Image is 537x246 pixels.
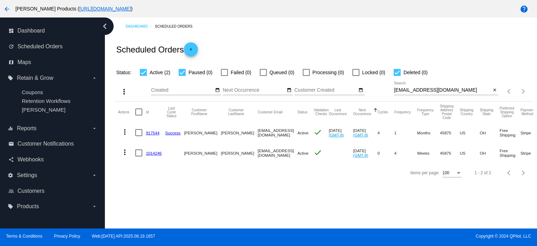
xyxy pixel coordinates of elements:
i: email [8,141,14,147]
mat-icon: date_range [287,87,292,93]
i: local_offer [8,204,13,209]
span: Queued (0) [270,68,294,77]
button: Change sorting for CustomerFirstName [184,108,214,116]
i: local_offer [8,75,13,81]
mat-icon: help [520,5,528,13]
button: Change sorting for CustomerEmail [258,110,282,114]
a: Dashboard [126,21,155,32]
span: Active [298,151,309,155]
span: Maps [17,59,31,65]
mat-cell: [PERSON_NAME] [221,143,258,163]
a: [URL][DOMAIN_NAME] [79,6,131,12]
span: Reports [17,125,36,132]
i: share [8,157,14,162]
a: Scheduled Orders [155,21,199,32]
a: (GMT-8) [329,133,344,137]
a: 1014246 [146,151,162,155]
mat-cell: [DATE] [353,122,378,143]
a: update Scheduled Orders [8,41,97,52]
button: Next page [516,84,530,98]
span: Failed (0) [231,68,251,77]
mat-icon: check [314,148,322,157]
button: Change sorting for LastOccurrenceUtc [329,108,347,116]
h2: Scheduled Orders [116,42,198,56]
div: 1 - 2 of 2 [474,170,491,175]
button: Change sorting for PaymentMethod.Type [521,108,534,116]
a: Retention Workflows [22,98,70,104]
button: Change sorting for LastProcessingCycleId [165,106,178,118]
i: arrow_drop_down [92,204,97,209]
mat-cell: 4 [378,122,394,143]
button: Change sorting for Frequency [394,110,411,114]
mat-cell: OH [480,143,500,163]
mat-cell: 45875 [440,143,460,163]
span: Webhooks [17,156,44,163]
mat-cell: OH [480,122,500,143]
mat-icon: more_vert [121,128,129,136]
a: people_outline Customers [8,185,97,197]
mat-icon: more_vert [121,148,129,156]
a: Terms & Conditions [6,234,42,239]
a: map Maps [8,57,97,68]
span: Settings [17,172,37,178]
mat-cell: [DATE] [353,143,378,163]
mat-icon: more_vert [120,87,128,96]
button: Clear [491,87,498,94]
i: update [8,44,14,49]
i: arrow_drop_down [92,126,97,131]
i: arrow_drop_down [92,75,97,81]
input: Next Occurrence [223,87,286,93]
a: (GMT-8) [353,133,368,137]
button: Previous page [502,84,516,98]
a: 917544 [146,131,159,135]
mat-cell: 45875 [440,122,460,143]
button: Change sorting for ShippingState [480,108,493,116]
a: (GMT-8) [353,153,368,157]
span: Scheduled Orders [17,43,63,50]
a: Coupons [22,89,43,95]
button: Change sorting for FrequencyType [417,108,434,116]
button: Change sorting for Status [298,110,307,114]
button: Change sorting for CustomerLastName [221,108,251,116]
i: people_outline [8,188,14,194]
span: Retain & Grow [17,75,53,81]
span: Paused (0) [188,68,212,77]
mat-cell: [EMAIL_ADDRESS][DOMAIN_NAME] [258,143,298,163]
span: [PERSON_NAME] Products ( ) [15,6,133,12]
a: email Customer Notifications [8,138,97,149]
i: settings [8,173,13,178]
mat-icon: arrow_back [3,5,11,13]
i: dashboard [8,28,14,34]
span: Products [17,203,39,210]
button: Previous page [502,166,516,180]
mat-cell: [DATE] [329,122,353,143]
a: Privacy Policy [54,234,80,239]
span: Deleted (0) [403,68,428,77]
button: Change sorting for Id [146,110,149,114]
mat-cell: [PERSON_NAME] [184,122,221,143]
mat-cell: US [460,122,480,143]
mat-header-cell: Actions [118,101,135,122]
span: Status: [116,70,131,75]
mat-icon: close [492,87,497,93]
button: Change sorting for PreferredShippingOption [500,106,514,118]
i: equalizer [8,126,13,131]
mat-icon: check [314,128,322,136]
button: Change sorting for ShippingPostcode [440,104,453,120]
mat-cell: US [460,143,480,163]
a: [PERSON_NAME] [22,107,65,113]
mat-cell: Months [417,122,440,143]
button: Next page [516,166,530,180]
input: Search [394,87,491,93]
span: 100 [442,170,449,175]
span: Processing (0) [313,68,344,77]
mat-icon: date_range [358,87,363,93]
mat-cell: [PERSON_NAME] [221,122,258,143]
mat-cell: Free Shipping [500,143,521,163]
i: map [8,59,14,65]
span: Locked (0) [362,68,385,77]
input: Customer Created [294,87,357,93]
i: arrow_drop_down [92,173,97,178]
